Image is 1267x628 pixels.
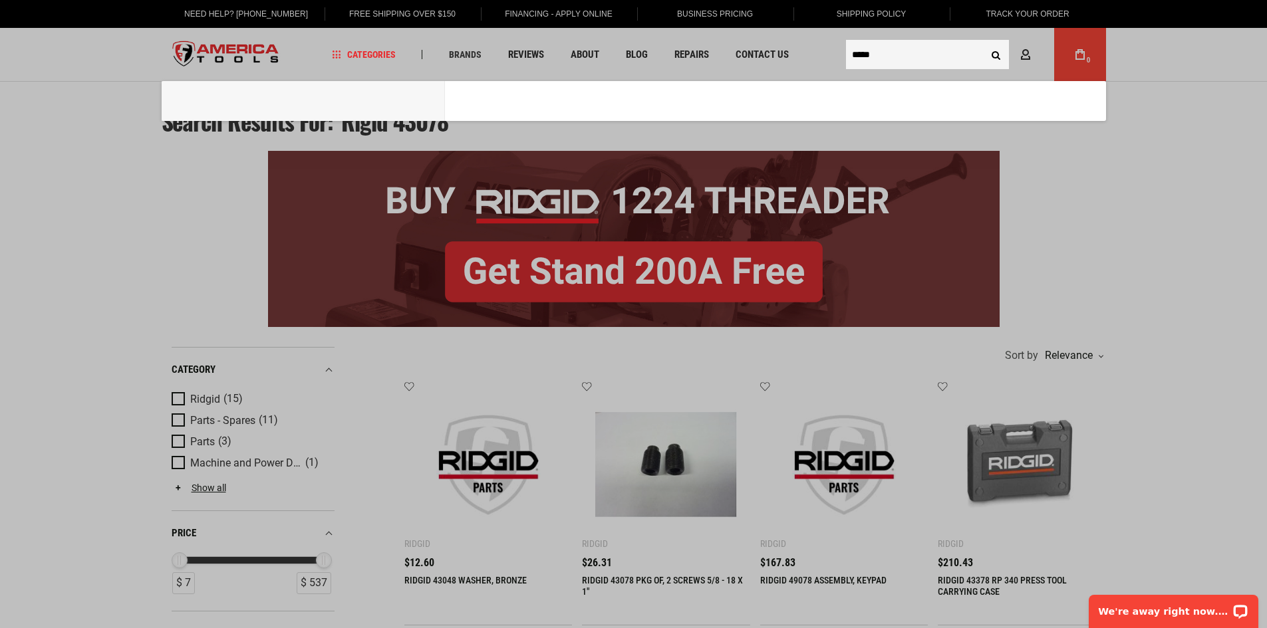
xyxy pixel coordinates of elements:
[332,50,396,59] span: Categories
[1080,586,1267,628] iframe: LiveChat chat widget
[984,42,1009,67] button: Search
[443,46,488,64] a: Brands
[326,46,402,64] a: Categories
[449,50,482,59] span: Brands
